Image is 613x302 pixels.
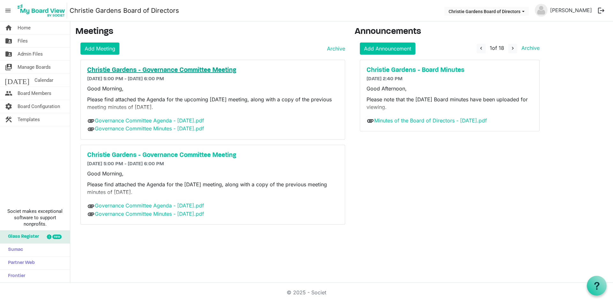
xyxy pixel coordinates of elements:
[87,85,338,92] p: Good Morning,
[5,74,29,87] span: [DATE]
[519,45,540,51] a: Archive
[5,257,35,269] span: Partner Web
[5,113,12,126] span: construction
[95,117,204,124] a: Governance Committee Agenda - [DATE].pdf
[18,87,51,100] span: Board Members
[95,202,204,209] a: Governance Committee Agenda - [DATE].pdf
[490,45,504,51] span: of 18
[87,199,338,207] p: Thank you,
[444,7,529,16] button: Christie Gardens Board of Directors dropdownbutton
[87,66,338,74] a: Christie Gardens - Governance Committee Meeting
[87,96,338,111] p: Please find attached the Agenda for the upcoming [DATE] meeting, along with a copy of the previou...
[87,114,338,122] p: Thank you,
[87,161,338,167] h6: [DATE] 5:00 PM - [DATE] 6:00 PM
[490,45,492,51] span: 1
[355,27,545,37] h3: Announcements
[367,85,533,92] p: Good Afternoon,
[2,4,14,17] span: menu
[324,45,345,52] a: Archive
[367,66,533,74] a: Christie Gardens - Board Minutes
[508,44,517,53] button: navigate_next
[16,3,70,19] a: My Board View Logo
[52,235,62,239] div: new
[34,74,53,87] span: Calendar
[5,100,12,113] span: settings
[87,170,338,177] p: Good Morning,
[3,208,67,227] span: Societ makes exceptional software to support nonprofits.
[374,117,487,124] a: Minutes of the Board of Directors - [DATE].pdf
[87,181,338,196] p: Please find attached the Agenda for the [DATE] meeting, along with a copy of the previous meeting...
[5,270,25,283] span: Frontier
[287,289,326,296] a: © 2025 - Societ
[87,117,95,125] span: attachment
[5,244,23,256] span: Sumac
[18,100,60,113] span: Board Configuration
[87,151,338,159] a: Christie Gardens - Governance Committee Meeting
[87,210,95,218] span: attachment
[367,117,374,125] span: attachment
[87,76,338,82] h6: [DATE] 5:00 PM - [DATE] 6:00 PM
[16,3,67,19] img: My Board View Logo
[5,48,12,60] span: folder_shared
[510,45,516,51] span: navigate_next
[478,45,484,51] span: navigate_before
[70,4,179,17] a: Christie Gardens Board of Directors
[367,76,403,81] span: [DATE] 2:40 PM
[75,27,345,37] h3: Meetings
[18,35,28,47] span: Files
[477,44,486,53] button: navigate_before
[5,35,12,47] span: folder_shared
[18,48,43,60] span: Admin Files
[367,114,533,122] p: Thank you,
[360,43,415,55] a: Add Announcement
[87,125,95,133] span: attachment
[5,230,39,243] span: Glass Register
[95,125,204,132] a: Governance Committee Minutes - [DATE].pdf
[18,21,31,34] span: Home
[5,61,12,74] span: switch_account
[5,87,12,100] span: people
[535,4,548,17] img: no-profile-picture.svg
[87,202,95,210] span: attachment
[548,4,594,17] a: [PERSON_NAME]
[5,21,12,34] span: home
[95,211,204,217] a: Governance Committee Minutes - [DATE].pdf
[18,61,51,74] span: Manage Boards
[367,96,533,111] p: Please note that the [DATE] Board minutes have been uploaded for viewing.
[18,113,40,126] span: Templates
[594,4,608,17] button: logout
[80,43,119,55] a: Add Meeting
